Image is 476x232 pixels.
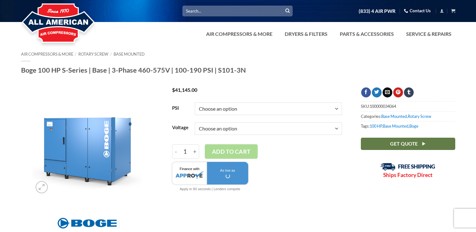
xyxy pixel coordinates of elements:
a: Dryers & Filters [281,28,331,40]
a: Air Compressors & More [202,28,276,40]
span: Tags: , , [361,121,455,131]
a: Share on Twitter [372,87,382,97]
img: Free Shipping [380,163,435,171]
a: Air Compressors & More [21,52,73,57]
a: Email to a Friend [383,87,392,97]
a: Service & Repairs [402,28,455,40]
img: Boge 100 HP S-Series | Base | 3-Phase 460-575V | 100-190 PSI | S101-3N [32,87,142,196]
input: Increase quantity of Boge 100 HP S-Series | Base | 3-Phase 460-575V | 100-190 PSI | S101-3N [191,144,199,159]
a: (833) 4 AIR PWR [359,6,395,17]
a: Rotary Screw [78,52,108,57]
span: Categories: , [361,111,455,121]
span: / [75,52,76,57]
input: Search… [182,6,293,16]
a: Base Mounted [114,52,145,57]
strong: Ships Factory Direct [383,172,433,178]
a: Share on Facebook [361,87,371,97]
span: Get Quote [390,140,418,148]
button: Submit [283,6,292,16]
label: PSI [172,106,188,111]
span: 100000034064 [370,104,396,109]
a: Boge [409,124,418,129]
a: Base Mounted [383,124,408,129]
a: View cart [451,7,455,15]
a: Pin on Pinterest [393,87,403,97]
input: Product quantity [180,144,191,159]
a: Login [440,7,444,15]
h1: Boge 100 HP S-Series | Base | 3-Phase 460-575V | 100-190 PSI | S101-3N [21,66,455,75]
a: Parts & Accessories [336,28,398,40]
nav: Breadcrumb [21,52,455,57]
a: Get Quote [361,138,455,150]
a: Base Mounted [381,114,407,119]
button: Add to cart [205,144,258,159]
span: $ [172,87,175,93]
label: Voltage [172,125,188,130]
a: Zoom [36,181,48,193]
a: Contact Us [404,6,431,16]
bdi: 41,145.00 [172,87,197,93]
a: Rotary Screw [408,114,431,119]
input: Reduce quantity of Boge 100 HP S-Series | Base | 3-Phase 460-575V | 100-190 PSI | S101-3N [172,144,180,159]
a: Share on Tumblr [404,87,414,97]
a: 100 HP [370,124,382,129]
span: / [110,52,112,57]
span: SKU: [361,101,455,111]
